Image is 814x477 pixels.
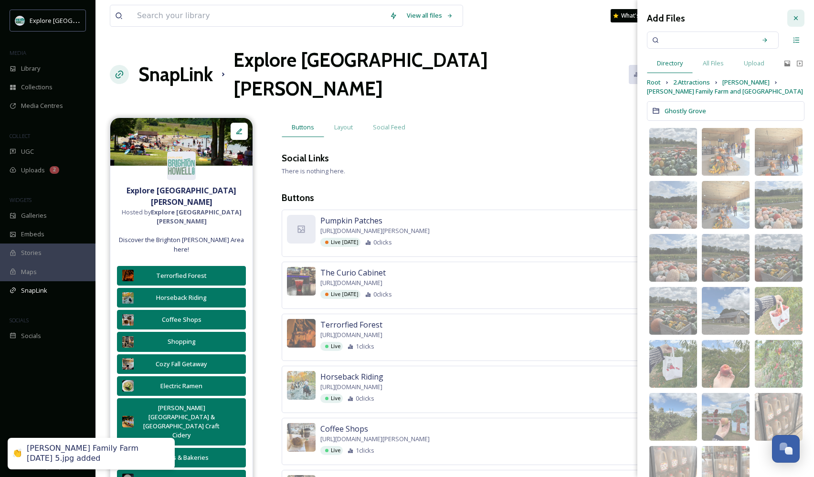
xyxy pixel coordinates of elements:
span: Upload [744,59,764,68]
img: 32d5ac46-74a5-49ff-b19c-d1c7bebb9071.jpg [755,393,803,441]
span: There is nothing here. [282,167,345,175]
div: Electric Ramen [138,382,224,391]
div: [PERSON_NAME][GEOGRAPHIC_DATA] & [GEOGRAPHIC_DATA] Craft Cidery [138,403,224,440]
span: MEDIA [10,49,26,56]
img: f6e74bba-569a-4dba-8d18-2dc0e58d0619.jpg [287,319,316,348]
span: COLLECT [10,132,30,139]
div: Horseback Riding [138,293,224,302]
div: Live [DATE] [320,290,360,299]
div: 2 [50,166,59,174]
div: Live [320,342,343,351]
img: 31b2a08f-ce22-4393-9250-7884f1620b2b.jpg [287,267,316,296]
span: All Files [703,59,724,68]
h3: Social Links [282,151,329,165]
span: SOCIALS [10,317,29,324]
span: Uploads [21,166,45,175]
div: [PERSON_NAME] Family Farm [DATE] 5.jpg added [27,444,165,464]
img: 82b7ecf2-1aea-49ff-a59e-176ef0744d68.jpg [702,393,750,441]
img: 82d990db-95d9-49ef-a6ee-7167989d897f.jpg [702,128,750,176]
div: Live [320,446,343,455]
span: Media Centres [21,101,63,110]
img: 4aea3e06-4ec9-4247-ac13-78809116f78e.jpg [287,423,316,452]
span: WIDGETS [10,196,32,203]
span: Embeds [21,230,44,239]
span: Ghostly Grove [665,106,706,115]
span: The Curio Cabinet [320,267,386,278]
span: Coffee Shops [320,423,368,435]
strong: Explore [GEOGRAPHIC_DATA][PERSON_NAME] [127,185,236,207]
span: Horseback Riding [320,371,383,382]
img: 8a57455b-66ee-435b-9559-16f32b4b6851.jpg [649,181,697,229]
img: 95230ac4-b261-4fc0-b1ba-add7ee45e34a.jpg [122,358,134,370]
img: de40cdf6-b06f-4935-af39-9134ec123d56.jpg [649,287,697,335]
span: Library [21,64,40,73]
img: 715bd55d-d943-49c3-9082-c7f1ff22fbb6.jpg [755,287,803,335]
img: f7915d8d-c6bb-48d4-b95b-501e1b4d1535.jpg [702,181,750,229]
img: 57acfce4-8ea8-4f09-a4d6-0b4177a8c234.jpg [702,287,750,335]
input: Search your library [132,5,385,26]
span: [URL][DOMAIN_NAME] [320,382,382,392]
span: Hosted by [115,208,248,226]
span: Explore [GEOGRAPHIC_DATA][PERSON_NAME] [30,16,161,25]
span: Discover the Brighton [PERSON_NAME] Area here! [115,235,248,254]
img: d49ec71e-a01f-4e1f-a71f-74a57e8ba66c.jpg [755,340,803,388]
span: [PERSON_NAME] Family Farm and [GEOGRAPHIC_DATA] [647,87,803,96]
img: f6e74bba-569a-4dba-8d18-2dc0e58d0619.jpg [122,270,134,281]
img: cb6c9135-67c4-4434-a57e-82c280aac642.jpg [110,118,253,166]
span: 0 clicks [356,394,374,403]
span: Maps [21,267,37,276]
span: Pumpkin Patches [320,215,382,226]
a: Analytics [629,65,680,84]
div: Live [320,394,343,403]
img: 4aea3e06-4ec9-4247-ac13-78809116f78e.jpg [122,314,134,326]
button: Cozy Fall Getaway [117,354,246,374]
img: 2d95dc10-7f6e-4b0c-a7ca-ddbbe222be91.jpg [755,181,803,229]
span: 1 clicks [356,342,374,351]
img: bc00d4ef-b3d3-44f9-86f1-557d12eb57d0.jpg [122,292,134,304]
img: 079b0705-5566-4484-aff4-2dacdef1954d.jpg [755,128,803,176]
button: Electric Ramen [117,376,246,396]
span: [URL][DOMAIN_NAME] [320,330,382,339]
span: Terrorfied Forest [320,319,382,330]
div: Cozy Fall Getaway [138,360,224,369]
span: SnapLink [21,286,47,295]
span: 0 clicks [373,238,392,247]
button: Shopping [117,332,246,351]
div: Live [DATE] [320,238,360,247]
a: SnapLink [138,60,213,89]
img: 6b1abfee-5315-40db-9c12-defc36a08950.jpg [755,234,803,282]
span: 2.Attractions [673,78,710,87]
img: ef193b25-89e9-47f9-963e-26e55b8bb92c.jpg [649,234,697,282]
button: Coffee Shops [117,310,246,329]
span: [URL][DOMAIN_NAME][PERSON_NAME] [320,226,430,235]
img: 5a64d377-6adb-4f37-afed-557cc0885ec3.jpg [702,234,750,282]
span: 0 clicks [373,290,392,299]
a: What's New [611,9,658,22]
div: Terrorfied Forest [138,271,224,280]
img: 67e7af72-b6c8-455a-acf8-98e6fe1b68aa.avif [167,151,196,180]
strong: Explore [GEOGRAPHIC_DATA][PERSON_NAME] [151,208,242,225]
span: [PERSON_NAME] [722,78,770,87]
img: 4472244f-5787-4127-9299-69d351347d0c.jpg [122,336,134,348]
div: Donuts & Bakeries [138,453,224,462]
a: View all files [402,6,458,25]
span: [URL][DOMAIN_NAME][PERSON_NAME] [320,435,430,444]
div: Coffee Shops [138,315,224,324]
img: de632a01-9332-4929-84e7-e0bc6e8208bf.jpg [649,340,697,388]
span: [URL][DOMAIN_NAME] [320,278,382,287]
img: d416d5e4-1966-494f-838e-813d78e9639f.jpg [649,393,697,441]
span: UGC [21,147,34,156]
span: Socials [21,331,41,340]
span: Collections [21,83,53,92]
button: Horseback Riding [117,288,246,307]
span: Buttons [292,123,314,132]
img: 53d4e785-222f-438c-9a68-0f3a5003fe27.jpg [122,380,134,392]
h1: Explore [GEOGRAPHIC_DATA][PERSON_NAME] [233,46,628,103]
span: Layout [334,123,353,132]
span: Directory [657,59,683,68]
div: Shopping [138,337,224,346]
img: bc00d4ef-b3d3-44f9-86f1-557d12eb57d0.jpg [287,371,316,400]
button: Terrorfied Forest [117,266,246,286]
